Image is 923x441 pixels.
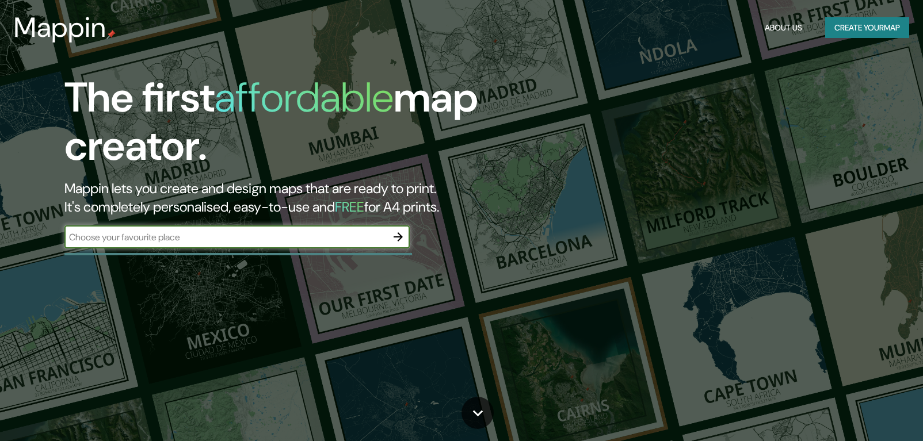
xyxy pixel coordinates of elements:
h2: Mappin lets you create and design maps that are ready to print. It's completely personalised, eas... [64,179,526,216]
h5: FREE [335,198,364,216]
button: About Us [760,17,807,39]
button: Create yourmap [825,17,909,39]
h1: The first map creator. [64,74,526,179]
h1: affordable [215,71,394,124]
h3: Mappin [14,11,106,44]
input: Choose your favourite place [64,231,387,244]
img: mappin-pin [106,30,116,39]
